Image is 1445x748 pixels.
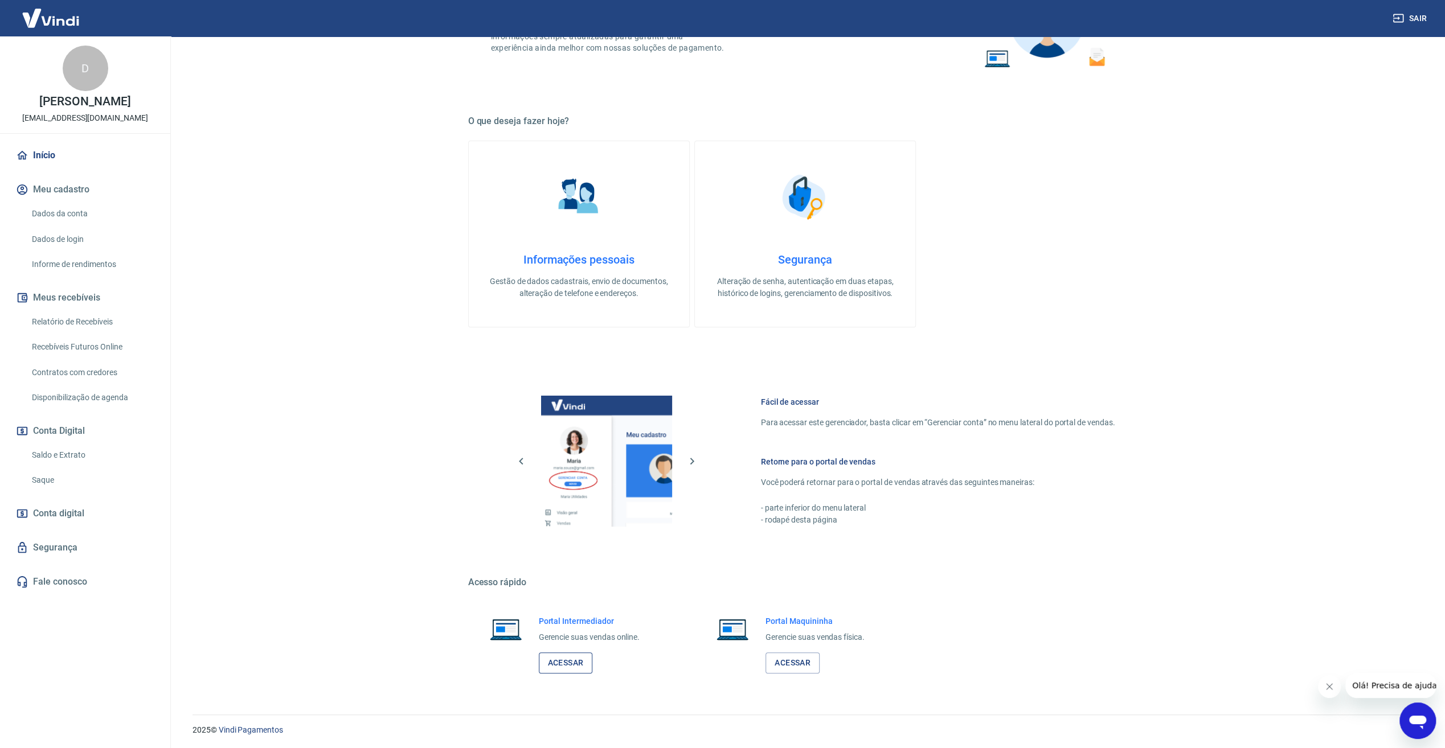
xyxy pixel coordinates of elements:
[14,569,157,594] a: Fale conosco
[14,1,88,35] img: Vindi
[14,143,157,168] a: Início
[219,725,283,734] a: Vindi Pagamentos
[1345,673,1436,698] iframe: Mensagem da empresa
[766,615,865,627] h6: Portal Maquininha
[487,253,671,266] h4: Informações pessoais
[468,116,1143,127] h5: O que deseja fazer hoje?
[193,724,1418,736] p: 2025 ©
[27,443,157,467] a: Saldo e Extrato
[713,253,897,266] h4: Segurança
[539,652,593,673] a: Acessar
[27,335,157,359] a: Recebíveis Futuros Online
[539,615,640,627] h6: Portal Intermediador
[14,418,157,443] button: Conta Digital
[1390,8,1431,29] button: Sair
[27,310,157,334] a: Relatório de Recebíveis
[550,168,607,225] img: Informações pessoais
[39,96,130,108] p: [PERSON_NAME]
[14,177,157,202] button: Meu cadastro
[33,505,84,521] span: Conta digital
[63,46,108,91] div: D
[541,396,672,527] img: Imagem da dashboard mostrando o botão de gerenciar conta na sidebar no lado esquerdo
[761,514,1115,526] p: - rodapé desta página
[776,168,833,225] img: Segurança
[766,652,820,673] a: Acessar
[27,468,157,492] a: Saque
[761,456,1115,467] h6: Retorne para o portal de vendas
[1399,702,1436,739] iframe: Botão para abrir a janela de mensagens
[713,276,897,299] p: Alteração de senha, autenticação em duas etapas, histórico de logins, gerenciamento de dispositivos.
[709,615,756,643] img: Imagem de um notebook aberto
[468,577,1143,588] h5: Acesso rápido
[27,361,157,384] a: Contratos com credores
[14,535,157,560] a: Segurança
[1318,675,1341,698] iframe: Fechar mensagem
[761,476,1115,488] p: Você poderá retornar para o portal de vendas através das seguintes maneiras:
[27,202,157,225] a: Dados da conta
[7,8,96,17] span: Olá! Precisa de ajuda?
[761,417,1115,429] p: Para acessar este gerenciador, basta clicar em “Gerenciar conta” no menu lateral do portal de ven...
[27,253,157,276] a: Informe de rendimentos
[761,502,1115,514] p: - parte inferior do menu lateral
[22,112,148,124] p: [EMAIL_ADDRESS][DOMAIN_NAME]
[27,228,157,251] a: Dados de login
[468,141,690,327] a: Informações pessoaisInformações pessoaisGestão de dados cadastrais, envio de documentos, alteraçã...
[487,276,671,299] p: Gestão de dados cadastrais, envio de documentos, alteração de telefone e endereços.
[761,396,1115,408] h6: Fácil de acessar
[27,386,157,409] a: Disponibilização de agenda
[694,141,916,327] a: SegurançaSegurançaAlteração de senha, autenticação em duas etapas, histórico de logins, gerenciam...
[14,285,157,310] button: Meus recebíveis
[482,615,530,643] img: Imagem de um notebook aberto
[14,501,157,526] a: Conta digital
[766,631,865,643] p: Gerencie suas vendas física.
[539,631,640,643] p: Gerencie suas vendas online.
